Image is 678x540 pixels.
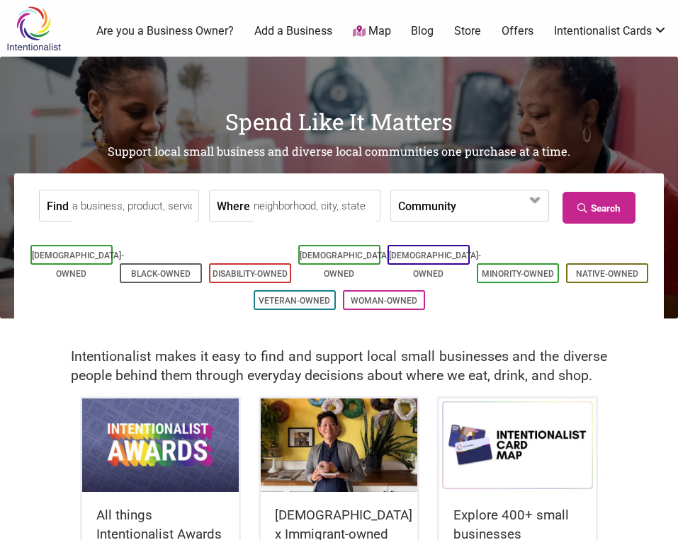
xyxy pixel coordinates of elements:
[72,190,195,222] input: a business, product, service
[353,23,391,40] a: Map
[71,347,607,386] h2: Intentionalist makes it easy to find and support local small businesses and the diverse people be...
[96,23,234,39] a: Are you a Business Owner?
[576,269,638,279] a: Native-Owned
[502,23,533,39] a: Offers
[254,23,332,39] a: Add a Business
[398,190,456,221] label: Community
[131,269,191,279] a: Black-Owned
[454,23,481,39] a: Store
[300,251,392,279] a: [DEMOGRAPHIC_DATA]-Owned
[217,190,250,221] label: Where
[213,269,288,279] a: Disability-Owned
[82,398,239,493] img: Intentionalist Awards
[254,190,376,222] input: neighborhood, city, state
[482,269,554,279] a: Minority-Owned
[411,23,434,39] a: Blog
[351,296,417,306] a: Woman-Owned
[259,296,330,306] a: Veteran-Owned
[439,398,596,493] img: Intentionalist Card Map
[47,190,69,221] label: Find
[554,23,668,39] a: Intentionalist Cards
[261,398,417,493] img: King Donuts - Hong Chhuor
[563,192,635,224] a: Search
[32,251,124,279] a: [DEMOGRAPHIC_DATA]-Owned
[389,251,481,279] a: [DEMOGRAPHIC_DATA]-Owned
